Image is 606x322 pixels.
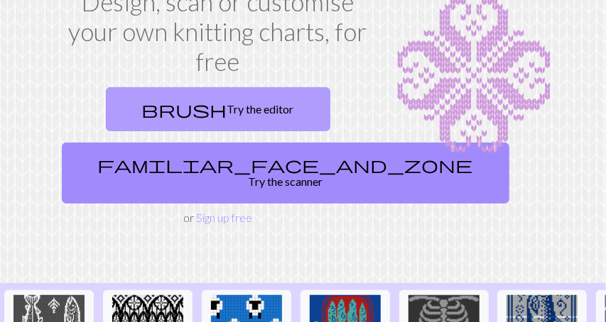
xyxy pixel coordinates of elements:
[106,87,330,131] a: Try the editor
[142,99,227,119] span: brush
[196,211,252,224] a: Sign up free
[56,82,380,226] div: or
[62,143,509,204] a: Try the scanner
[98,155,473,174] span: familiar_face_and_zone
